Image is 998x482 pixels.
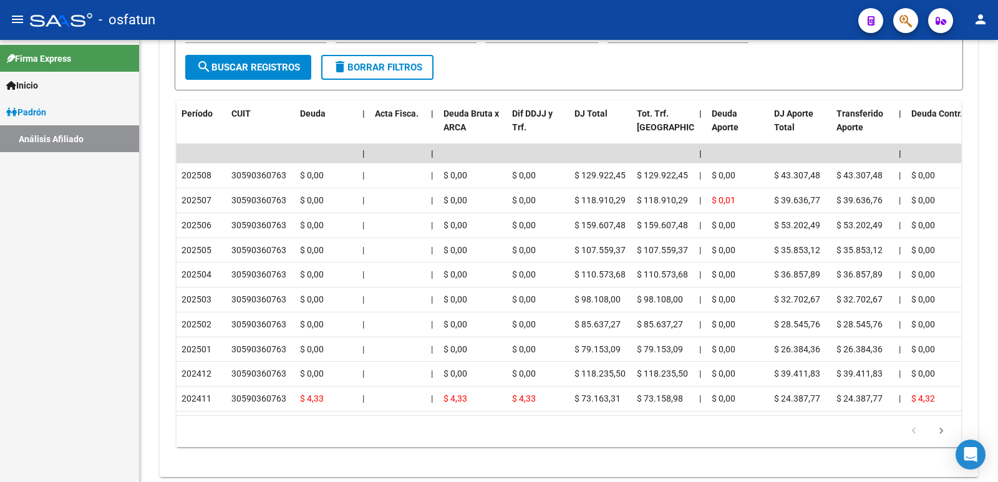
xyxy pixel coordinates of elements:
[295,100,357,155] datatable-header-cell: Deuda
[637,220,688,230] span: $ 159.607,48
[512,319,536,329] span: $ 0,00
[902,425,926,438] a: go to previous page
[774,220,820,230] span: $ 53.202,49
[712,344,735,354] span: $ 0,00
[836,319,883,329] span: $ 28.545,76
[426,100,438,155] datatable-header-cell: |
[362,269,364,279] span: |
[637,344,683,354] span: $ 79.153,09
[637,269,688,279] span: $ 110.573,68
[911,344,935,354] span: $ 0,00
[769,100,831,155] datatable-header-cell: DJ Aporte Total
[632,100,694,155] datatable-header-cell: Tot. Trf. Bruto
[574,220,626,230] span: $ 159.607,48
[973,12,988,27] mat-icon: person
[362,108,365,118] span: |
[231,317,286,332] div: 30590360763
[300,294,324,304] span: $ 0,00
[899,245,901,255] span: |
[182,108,213,118] span: Período
[911,393,935,403] span: $ 4,32
[182,269,211,279] span: 202504
[911,294,935,304] span: $ 0,00
[512,108,553,133] span: Dif DDJJ y Trf.
[694,100,707,155] datatable-header-cell: |
[512,369,536,378] span: $ 0,00
[507,100,569,155] datatable-header-cell: Dif DDJJ y Trf.
[231,292,286,307] div: 30590360763
[332,62,422,73] span: Borrar Filtros
[431,319,433,329] span: |
[699,148,702,158] span: |
[574,319,621,329] span: $ 85.637,27
[182,220,211,230] span: 202506
[899,220,901,230] span: |
[443,195,467,205] span: $ 0,00
[574,195,626,205] span: $ 118.910,29
[6,79,38,92] span: Inicio
[300,108,326,118] span: Deuda
[911,369,935,378] span: $ 0,00
[699,245,701,255] span: |
[182,170,211,180] span: 202508
[431,170,433,180] span: |
[774,294,820,304] span: $ 32.702,67
[512,344,536,354] span: $ 0,00
[431,369,433,378] span: |
[911,269,935,279] span: $ 0,00
[438,100,507,155] datatable-header-cell: Deuda Bruta x ARCA
[512,245,536,255] span: $ 0,00
[300,344,324,354] span: $ 0,00
[899,294,901,304] span: |
[431,108,434,118] span: |
[712,319,735,329] span: $ 0,00
[831,100,894,155] datatable-header-cell: Transferido Aporte
[300,245,324,255] span: $ 0,00
[899,170,901,180] span: |
[836,170,883,180] span: $ 43.307,48
[712,393,735,403] span: $ 0,00
[569,100,632,155] datatable-header-cell: DJ Total
[894,100,906,155] datatable-header-cell: |
[836,344,883,354] span: $ 26.384,36
[699,393,701,403] span: |
[231,168,286,183] div: 30590360763
[362,393,364,403] span: |
[231,268,286,282] div: 30590360763
[836,269,883,279] span: $ 36.857,89
[899,319,901,329] span: |
[574,393,621,403] span: $ 73.163,31
[712,269,735,279] span: $ 0,00
[231,367,286,381] div: 30590360763
[177,100,226,155] datatable-header-cell: Período
[332,59,347,74] mat-icon: delete
[712,294,735,304] span: $ 0,00
[300,195,324,205] span: $ 0,00
[699,369,701,378] span: |
[574,369,626,378] span: $ 118.235,50
[899,344,901,354] span: |
[699,344,701,354] span: |
[431,148,434,158] span: |
[443,245,467,255] span: $ 0,00
[431,344,433,354] span: |
[637,319,683,329] span: $ 85.637,27
[231,218,286,233] div: 30590360763
[637,245,688,255] span: $ 107.559,37
[929,425,953,438] a: go to next page
[637,294,683,304] span: $ 98.108,00
[443,393,467,403] span: $ 4,33
[774,369,820,378] span: $ 39.411,83
[231,342,286,357] div: 30590360763
[6,105,46,119] span: Padrón
[443,369,467,378] span: $ 0,00
[774,108,813,133] span: DJ Aporte Total
[712,220,735,230] span: $ 0,00
[774,319,820,329] span: $ 28.545,76
[443,319,467,329] span: $ 0,00
[362,294,364,304] span: |
[911,170,935,180] span: $ 0,00
[712,108,739,133] span: Deuda Aporte
[774,195,820,205] span: $ 39.636,77
[300,170,324,180] span: $ 0,00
